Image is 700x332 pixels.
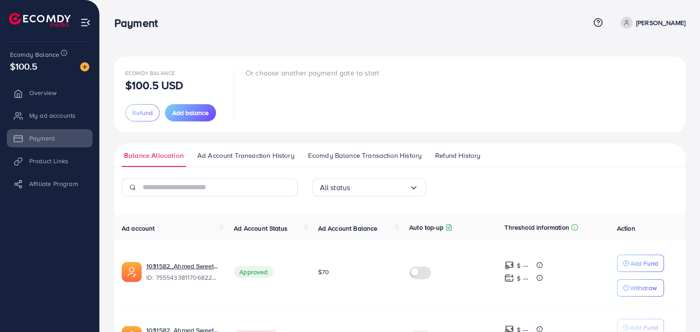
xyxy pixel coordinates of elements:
p: $ --- [517,273,528,284]
p: [PERSON_NAME] [636,17,685,28]
span: ID: 7555433811706822657 [146,273,219,282]
img: menu [80,17,91,28]
img: top-up amount [504,261,514,270]
span: $70 [318,267,329,277]
span: Balance Allocation [124,151,184,161]
span: Refund History [435,151,480,161]
span: Refund [132,108,153,117]
input: Search for option [350,181,409,195]
span: Ad Account Status [234,224,288,233]
span: Ad Account Balance [318,224,378,233]
p: Threshold information [504,222,569,233]
button: Refund [125,104,160,121]
span: Add balance [172,108,209,117]
img: ic-ads-acc.e4c84228.svg [122,262,142,282]
a: 1031582_Ahmed Sweet Backup_1759136567428 [146,262,219,271]
p: Add Fund [630,258,658,269]
div: <span class='underline'>1031582_Ahmed Sweet Backup_1759136567428</span></br>7555433811706822657 [146,262,219,282]
span: Ecomdy Balance [10,50,59,59]
img: logo [9,13,71,27]
button: Add balance [165,104,216,121]
span: $100.5 [10,60,37,73]
p: Auto top-up [409,222,443,233]
a: [PERSON_NAME] [617,17,685,29]
span: Ad account [122,224,155,233]
button: Withdraw [617,279,664,297]
img: image [80,62,89,71]
p: $ --- [517,260,528,271]
span: Approved [234,266,273,278]
span: Ecomdy Balance [125,69,175,77]
p: Withdraw [630,282,657,293]
span: Action [617,224,635,233]
div: Search for option [312,178,426,196]
span: Ad Account Transaction History [197,151,294,161]
img: top-up amount [504,273,514,283]
button: Add Fund [617,255,664,272]
h3: Payment [114,16,165,30]
span: All status [320,181,350,195]
p: $100.5 USD [125,80,184,91]
p: Or choose another payment gate to start [246,67,379,78]
span: Ecomdy Balance Transaction History [308,151,422,161]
